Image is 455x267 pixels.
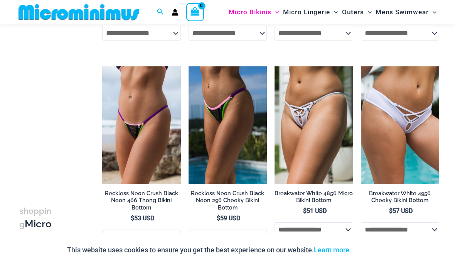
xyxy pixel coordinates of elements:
[364,2,372,22] span: Menu Toggle
[189,66,267,184] a: Reckless Neon Crush Black Neon 296 Cheeky 02Reckless Neon Crush Black Neon 296 Cheeky 01Reckless ...
[102,66,181,184] img: Reckless Neon Crush Black Neon 466 Thong 01
[303,207,327,215] bdi: 51 USD
[172,9,179,16] a: Account icon link
[281,2,340,22] a: Micro LingerieMenu ToggleMenu Toggle
[361,190,440,204] h2: Breakwater White 4956 Cheeky Bikini Bottom
[275,66,353,184] a: Breakwater White 4856 Micro Bottom 01Breakwater White 3153 Top 4856 Micro Bottom 06Breakwater Whi...
[275,66,353,184] img: Breakwater White 4856 Micro Bottom 01
[283,2,330,22] span: Micro Lingerie
[389,207,393,215] span: $
[102,190,181,211] h2: Reckless Neon Crush Black Neon 466 Thong Bikini Bottom
[15,3,142,21] img: MM SHOP LOGO FLAT
[429,2,436,22] span: Menu Toggle
[67,244,349,256] p: This website uses cookies to ensure you get the best experience on our website.
[186,3,204,21] a: View Shopping Cart, empty
[361,66,440,184] a: Breakwater White 4956 Shorts 01Breakwater White 341 Top 4956 Shorts 04Breakwater White 341 Top 49...
[227,2,281,22] a: Micro BikinisMenu ToggleMenu Toggle
[340,2,374,22] a: OutersMenu ToggleMenu Toggle
[157,7,164,17] a: Search icon link
[102,190,181,214] a: Reckless Neon Crush Black Neon 466 Thong Bikini Bottom
[376,2,429,22] span: Mens Swimwear
[102,66,181,184] a: Reckless Neon Crush Black Neon 466 Thong 01Reckless Neon Crush Black Neon 466 Thong 03Reckless Ne...
[303,207,307,215] span: $
[330,2,338,22] span: Menu Toggle
[229,2,271,22] span: Micro Bikinis
[275,190,353,204] h2: Breakwater White 4856 Micro Bikini Bottom
[389,207,413,215] bdi: 57 USD
[217,215,240,222] bdi: 59 USD
[275,190,353,207] a: Breakwater White 4856 Micro Bikini Bottom
[189,190,267,214] a: Reckless Neon Crush Black Neon 296 Cheeky Bikini Bottom
[342,2,364,22] span: Outers
[189,190,267,211] h2: Reckless Neon Crush Black Neon 296 Cheeky Bikini Bottom
[374,2,438,22] a: Mens SwimwearMenu ToggleMenu Toggle
[314,246,349,254] a: Learn more
[19,26,89,180] iframe: TrustedSite Certified
[131,215,134,222] span: $
[355,241,388,259] button: Accept
[226,1,440,23] nav: Site Navigation
[271,2,279,22] span: Menu Toggle
[131,215,154,222] bdi: 53 USD
[361,66,440,184] img: Breakwater White 4956 Shorts 01
[217,215,220,222] span: $
[19,206,51,229] span: shopping
[189,66,267,184] img: Reckless Neon Crush Black Neon 296 Cheeky 02
[361,190,440,207] a: Breakwater White 4956 Cheeky Bikini Bottom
